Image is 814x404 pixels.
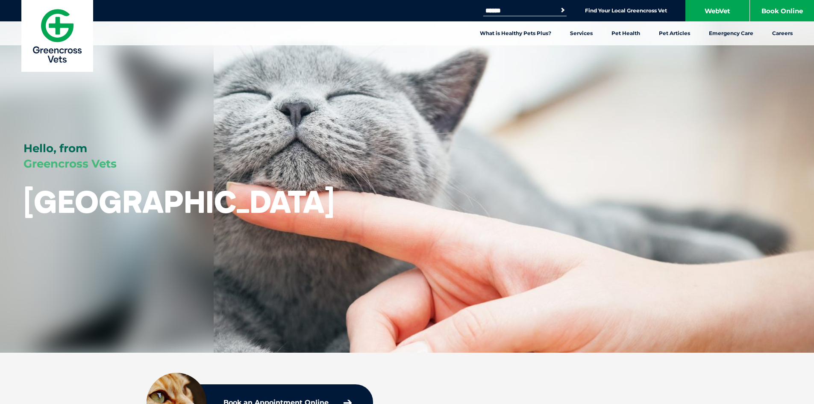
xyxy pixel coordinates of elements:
[649,21,699,45] a: Pet Articles
[699,21,763,45] a: Emergency Care
[24,185,335,218] h1: [GEOGRAPHIC_DATA]
[24,142,87,155] span: Hello, from
[561,21,602,45] a: Services
[585,7,667,14] a: Find Your Local Greencross Vet
[602,21,649,45] a: Pet Health
[24,157,117,171] span: Greencross Vets
[558,6,567,15] button: Search
[470,21,561,45] a: What is Healthy Pets Plus?
[763,21,802,45] a: Careers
